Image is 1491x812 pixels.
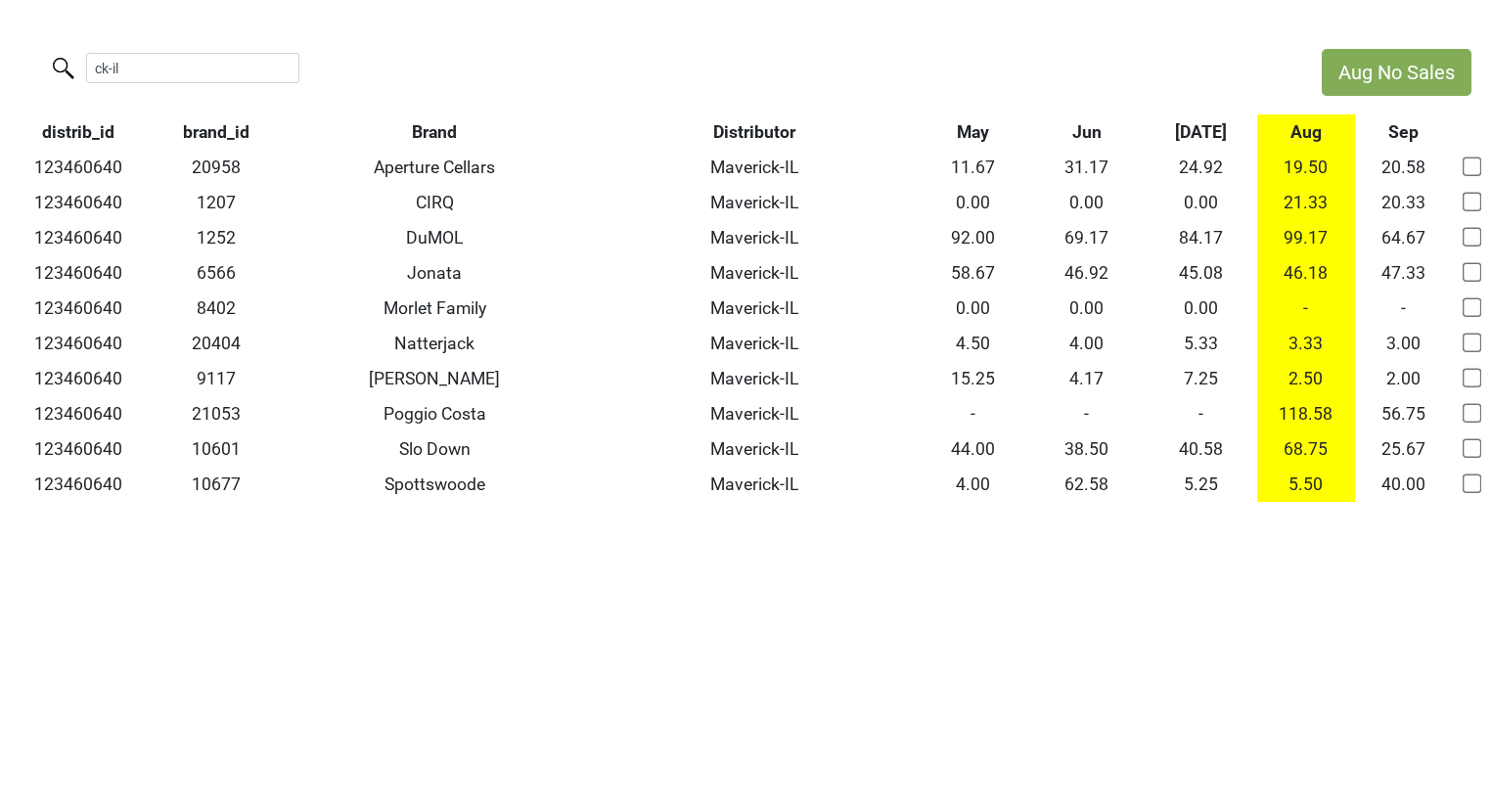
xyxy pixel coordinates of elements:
td: Maverick-IL [593,361,916,396]
td: 1207 [157,185,277,220]
td: Maverick-IL [593,185,916,220]
th: Brand: activate to sort column descending [277,114,593,150]
td: 40.00 [1355,467,1452,502]
td: 46.92 [1029,255,1143,291]
td: Maverick-IL [593,431,916,467]
td: 68.75 [1257,431,1354,467]
td: Spottswoode [277,467,593,502]
td: 47.33 [1355,255,1452,291]
td: 20958 [157,150,277,185]
th: &nbsp;: activate to sort column ascending [1452,114,1491,150]
td: 4.50 [916,326,1029,361]
td: 38.50 [1029,431,1143,467]
td: - [1257,291,1354,326]
td: Maverick-IL [593,396,916,431]
td: 20.33 [1355,185,1452,220]
td: Maverick-IL [593,467,916,502]
th: Sep: activate to sort column ascending [1355,114,1452,150]
th: Aug: activate to sort column ascending [1257,114,1354,150]
td: 0.00 [1144,291,1257,326]
td: 21.33 [1257,185,1354,220]
td: - [916,396,1029,431]
td: 9117 [157,361,277,396]
td: 24.92 [1144,150,1257,185]
td: 20404 [157,326,277,361]
td: Morlet Family [277,291,593,326]
td: 92.00 [916,220,1029,255]
td: Maverick-IL [593,291,916,326]
td: 19.50 [1257,150,1354,185]
td: 62.58 [1029,467,1143,502]
td: 1252 [157,220,277,255]
td: 6566 [157,255,277,291]
th: brand_id: activate to sort column ascending [157,114,277,150]
td: 0.00 [916,291,1029,326]
td: 20.58 [1355,150,1452,185]
td: 0.00 [1029,185,1143,220]
td: 0.00 [1144,185,1257,220]
td: 3.33 [1257,326,1354,361]
th: May: activate to sort column ascending [916,114,1029,150]
td: 3.00 [1355,326,1452,361]
td: Maverick-IL [593,150,916,185]
td: - [1355,291,1452,326]
td: 46.18 [1257,255,1354,291]
td: Maverick-IL [593,255,916,291]
td: 4.17 [1029,361,1143,396]
td: 45.08 [1144,255,1257,291]
td: 11.67 [916,150,1029,185]
td: 40.58 [1144,431,1257,467]
td: 56.75 [1355,396,1452,431]
td: 31.17 [1029,150,1143,185]
td: - [1144,396,1257,431]
td: [PERSON_NAME] [277,361,593,396]
td: 5.25 [1144,467,1257,502]
td: 99.17 [1257,220,1354,255]
td: Natterjack [277,326,593,361]
td: 7.25 [1144,361,1257,396]
td: Aperture Cellars [277,150,593,185]
button: Aug No Sales [1322,49,1471,96]
td: 58.67 [916,255,1029,291]
td: 118.58 [1257,396,1354,431]
td: 4.00 [1029,326,1143,361]
td: Maverick-IL [593,326,916,361]
td: 15.25 [916,361,1029,396]
td: 0.00 [1029,291,1143,326]
td: Maverick-IL [593,220,916,255]
td: 25.67 [1355,431,1452,467]
td: DuMOL [277,220,593,255]
td: 44.00 [916,431,1029,467]
td: 5.50 [1257,467,1354,502]
td: 64.67 [1355,220,1452,255]
th: Jun: activate to sort column ascending [1029,114,1143,150]
td: 5.33 [1144,326,1257,361]
td: - [1029,396,1143,431]
td: Slo Down [277,431,593,467]
td: 69.17 [1029,220,1143,255]
td: 10601 [157,431,277,467]
td: 4.00 [916,467,1029,502]
td: 21053 [157,396,277,431]
td: 2.50 [1257,361,1354,396]
td: 8402 [157,291,277,326]
td: 0.00 [916,185,1029,220]
td: 2.00 [1355,361,1452,396]
th: Distributor: activate to sort column ascending [593,114,916,150]
td: 84.17 [1144,220,1257,255]
th: Jul: activate to sort column ascending [1144,114,1257,150]
td: 10677 [157,467,277,502]
td: Jonata [277,255,593,291]
td: CIRQ [277,185,593,220]
td: Poggio Costa [277,396,593,431]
